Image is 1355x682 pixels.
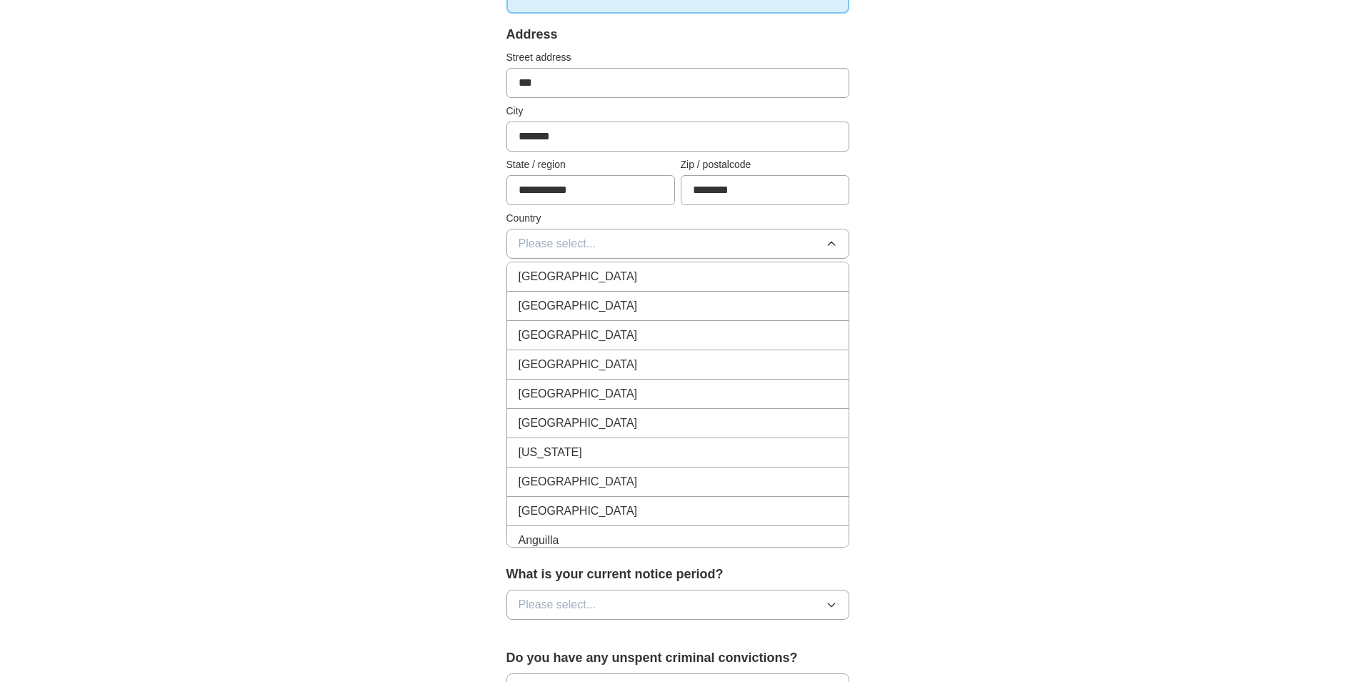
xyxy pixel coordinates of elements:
[519,297,638,315] span: [GEOGRAPHIC_DATA]
[506,157,675,172] label: State / region
[681,157,849,172] label: Zip / postalcode
[519,532,559,549] span: Anguilla
[506,229,849,259] button: Please select...
[506,211,849,226] label: Country
[519,235,596,252] span: Please select...
[519,503,638,520] span: [GEOGRAPHIC_DATA]
[519,356,638,373] span: [GEOGRAPHIC_DATA]
[519,415,638,432] span: [GEOGRAPHIC_DATA]
[519,596,596,613] span: Please select...
[519,473,638,490] span: [GEOGRAPHIC_DATA]
[506,648,849,668] label: Do you have any unspent criminal convictions?
[506,25,849,44] div: Address
[506,104,849,119] label: City
[519,444,582,461] span: [US_STATE]
[519,327,638,344] span: [GEOGRAPHIC_DATA]
[519,385,638,402] span: [GEOGRAPHIC_DATA]
[506,50,849,65] label: Street address
[506,565,849,584] label: What is your current notice period?
[506,590,849,620] button: Please select...
[519,268,638,285] span: [GEOGRAPHIC_DATA]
